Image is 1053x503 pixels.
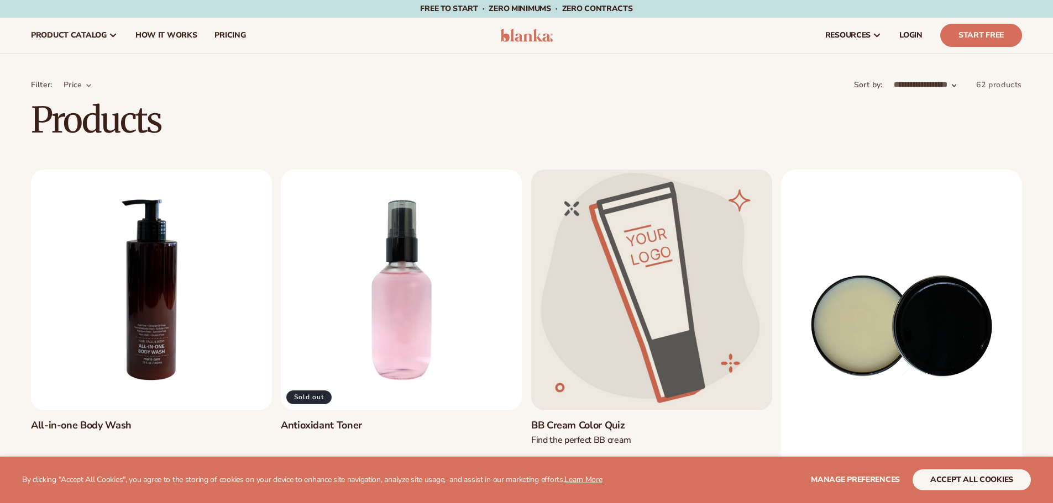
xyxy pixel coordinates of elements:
p: Filter: [31,79,53,91]
button: Manage preferences [811,469,900,490]
p: By clicking "Accept All Cookies", you agree to the storing of cookies on your device to enhance s... [22,475,603,485]
span: Manage preferences [811,474,900,485]
a: Learn More [564,474,602,485]
label: Sort by: [854,80,883,90]
a: product catalog [22,18,127,53]
span: How It Works [135,31,197,40]
button: accept all cookies [913,469,1031,490]
span: 62 products [976,80,1022,90]
span: Price [64,80,82,90]
span: Free to start · ZERO minimums · ZERO contracts [420,3,632,14]
span: product catalog [31,31,107,40]
span: pricing [214,31,245,40]
a: pricing [206,18,254,53]
summary: Price [64,79,92,91]
a: Start Free [940,24,1022,47]
img: logo [500,29,553,42]
a: All-in-one Body Wash [31,419,272,432]
span: LOGIN [899,31,923,40]
span: resources [825,31,871,40]
a: How It Works [127,18,206,53]
a: resources [816,18,890,53]
a: LOGIN [890,18,931,53]
a: BB Cream Color Quiz [531,419,772,432]
a: Antioxidant Toner [281,419,522,432]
